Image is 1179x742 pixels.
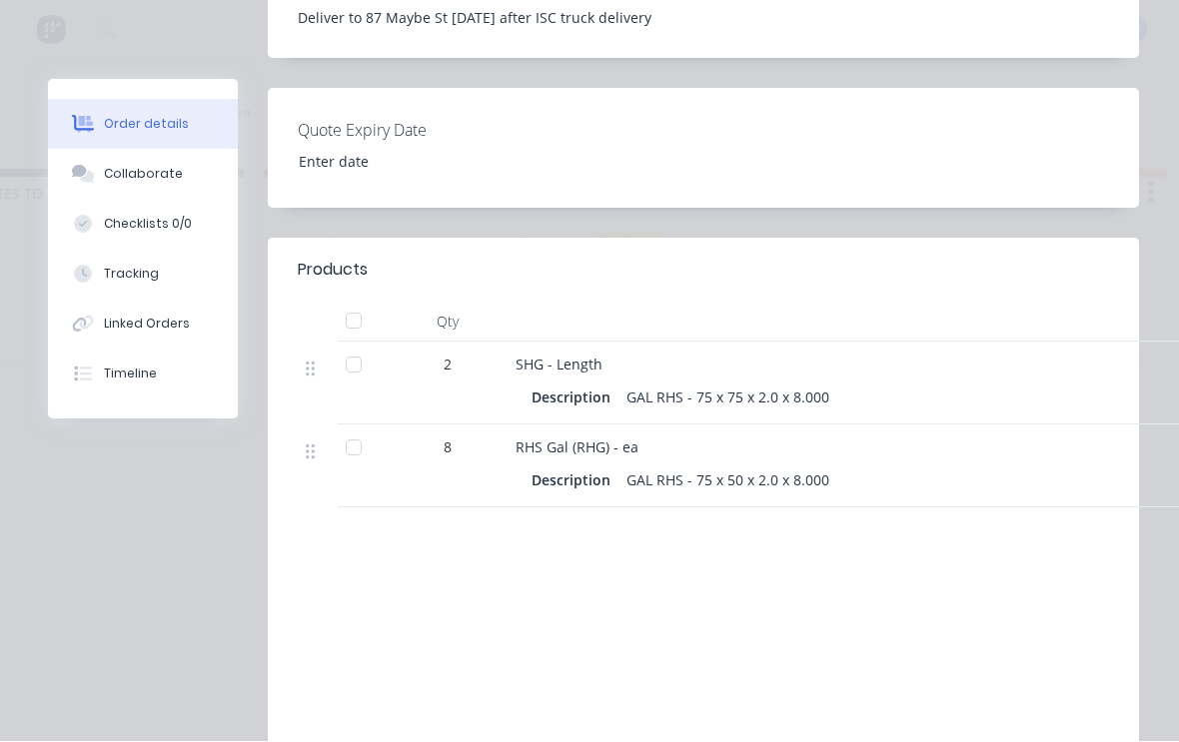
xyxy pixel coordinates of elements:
[48,250,238,300] button: Tracking
[48,300,238,350] button: Linked Orders
[285,148,534,178] input: Enter date
[48,100,238,150] button: Order details
[532,383,618,412] div: Description
[104,116,189,134] div: Order details
[516,438,638,457] span: RHS Gal (RHG) - ea
[104,166,183,184] div: Collaborate
[48,150,238,200] button: Collaborate
[104,316,190,334] div: Linked Orders
[298,119,548,143] label: Quote Expiry Date
[48,200,238,250] button: Checklists 0/0
[48,350,238,399] button: Timeline
[104,266,159,284] div: Tracking
[618,383,837,412] div: GAL RHS - 75 x 75 x 2.0 x 8.000
[298,8,1109,29] div: Deliver to 87 Maybe St [DATE] after ISC truck delivery
[444,437,452,458] span: 8
[298,259,368,283] div: Products
[516,356,602,374] span: SHG - Length
[388,303,508,343] div: Qty
[444,355,452,375] span: 2
[104,216,192,234] div: Checklists 0/0
[618,466,837,495] div: GAL RHS - 75 x 50 x 2.0 x 8.000
[532,466,618,495] div: Description
[104,366,157,383] div: Timeline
